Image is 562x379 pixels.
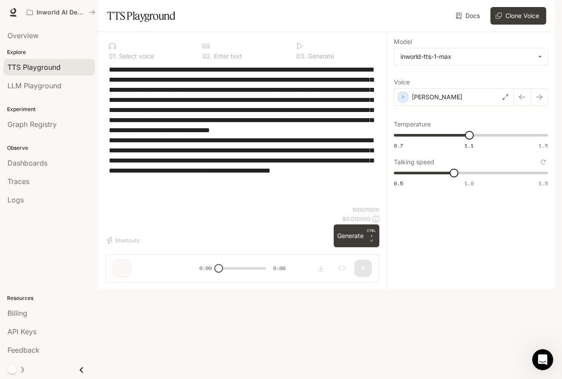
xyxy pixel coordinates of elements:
p: Voice [394,79,410,85]
p: Temperature [394,121,431,127]
h1: TTS Playground [107,7,175,25]
span: 0.5 [394,180,403,187]
span: 0.7 [394,142,403,149]
p: Model [394,39,412,45]
p: Talking speed [394,159,434,165]
div: inworld-tts-1-max [400,52,533,61]
p: [PERSON_NAME] [412,93,462,101]
a: Docs [454,7,483,25]
button: Clone Voice [490,7,546,25]
span: 1.1 [465,142,474,149]
span: 1.5 [539,180,548,187]
p: 0 3 . [296,53,306,59]
button: GenerateCTRL +⏎ [334,224,379,247]
p: Enter text [212,53,242,59]
div: inworld-tts-1-max [394,48,548,65]
p: 0 1 . [109,53,117,59]
p: Inworld AI Demos [36,9,86,16]
p: Select voice [117,53,154,59]
p: $ 0.010000 [342,215,371,223]
span: 1.5 [539,142,548,149]
p: Generate [306,53,334,59]
button: All workspaces [23,4,99,21]
iframe: Intercom live chat [532,349,553,370]
p: ⏎ [367,228,376,244]
button: Shortcuts [105,233,143,247]
p: CTRL + [367,228,376,238]
span: 1.0 [465,180,474,187]
p: 0 2 . [202,53,212,59]
button: Reset to default [538,157,548,167]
